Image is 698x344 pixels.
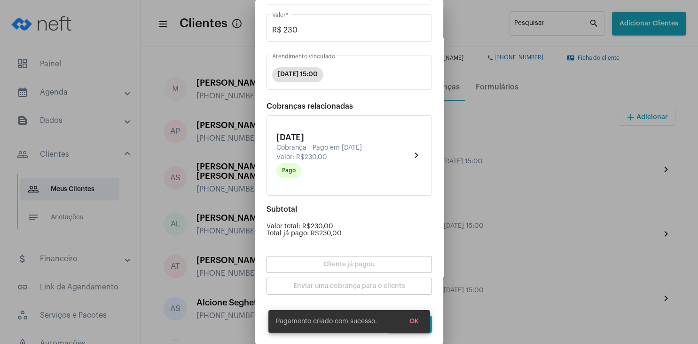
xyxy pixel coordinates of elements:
div: Valor: R$230,00 [276,154,408,161]
div: Total já pago: R$230,00 [267,230,432,237]
div: [DATE] [276,133,411,142]
span: Cliente já pagou [323,261,375,268]
span: OK [409,318,419,325]
button: Cliente já pagou [267,256,432,273]
span: Enviar uma cobrança para o cliente [293,283,405,289]
button: OK [402,313,426,330]
button: Enviar uma cobrança para o cliente [267,278,432,295]
mat-chip-list: seleção dos serviços [272,65,426,84]
mat-icon: chevron_right [411,150,422,161]
div: Cobrança - Pago em [DATE] [276,144,408,152]
div: Subtotal [267,205,432,214]
mat-chip: [DATE] 15:00 [272,67,323,82]
input: Valor [272,26,426,34]
mat-chip: Pago [276,163,301,178]
div: Valor total: R$230,00 [267,223,432,230]
span: Pagamento criado com sucesso. [276,317,377,326]
div: Cobranças relacionadas [267,102,432,111]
